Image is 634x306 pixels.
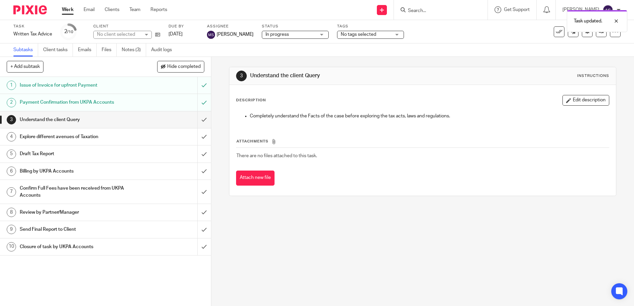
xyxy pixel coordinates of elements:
div: 3 [236,71,247,81]
a: Team [129,6,140,13]
div: 7 [7,187,16,197]
div: No client selected [97,31,140,38]
div: 4 [7,132,16,141]
div: Instructions [577,73,609,79]
h1: Understand the client Query [250,72,437,79]
p: Task updated. [574,18,602,24]
div: 6 [7,167,16,176]
p: Description [236,98,266,103]
label: Client [93,24,160,29]
h1: Payment Confirmation from UKPA Accounts [20,97,134,107]
span: Hide completed [167,64,201,70]
span: [PERSON_NAME] [217,31,253,38]
a: Subtasks [13,43,38,57]
div: 9 [7,225,16,234]
h1: Send Final Report to Client [20,224,134,234]
a: Work [62,6,74,13]
a: Email [84,6,95,13]
img: svg%3E [603,5,613,15]
button: Hide completed [157,61,204,72]
span: [DATE] [169,32,183,36]
a: Files [102,43,117,57]
small: /10 [67,30,73,34]
div: 5 [7,149,16,159]
img: svg%3E [207,31,215,39]
h1: Billing by UKPA Accounts [20,166,134,176]
label: Status [262,24,329,29]
label: Due by [169,24,199,29]
div: 1 [7,81,16,90]
div: 10 [7,242,16,251]
span: In progress [266,32,289,37]
button: + Add subtask [7,61,43,72]
button: Attach new file [236,171,275,186]
a: Client tasks [43,43,73,57]
label: Task [13,24,52,29]
div: 2 [7,98,16,107]
div: 2 [64,28,73,35]
button: Edit description [562,95,609,106]
h1: Issue of Invoice for upfront Payment [20,80,134,90]
a: Clients [105,6,119,13]
h1: Draft Tax Report [20,149,134,159]
img: Pixie [13,5,47,14]
h1: Closure of task by UKPA Accounts [20,242,134,252]
h1: Review by Partner/Manager [20,207,134,217]
span: Attachments [236,139,269,143]
h1: Understand the client Query [20,115,134,125]
span: No tags selected [341,32,376,37]
div: 8 [7,208,16,217]
h1: Explore different avenues of Taxation [20,132,134,142]
h1: Confirm Full Fees have been received from UKPA Accounts [20,183,134,200]
p: Completely understand the Facts of the case before exploring the tax acts, laws and regulations. [250,113,609,119]
div: 3 [7,115,16,124]
a: Reports [150,6,167,13]
a: Audit logs [151,43,177,57]
div: Written Tax Advice [13,31,52,37]
a: Emails [78,43,97,57]
span: There are no files attached to this task. [236,154,317,158]
label: Assignee [207,24,253,29]
a: Notes (3) [122,43,146,57]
